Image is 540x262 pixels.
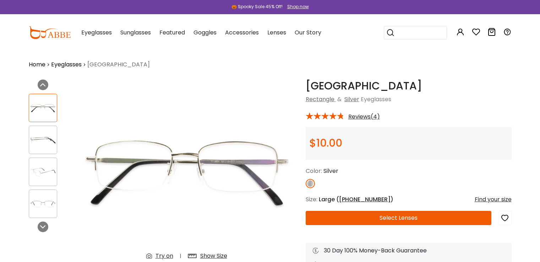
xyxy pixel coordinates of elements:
[323,167,338,175] span: Silver
[225,28,259,37] span: Accessories
[306,167,322,175] span: Color:
[339,195,391,203] span: [PHONE_NUMBER]
[193,28,217,37] span: Goggles
[159,28,185,37] span: Featured
[306,195,317,203] span: Size:
[309,135,342,151] span: $10.00
[87,60,150,69] span: [GEOGRAPHIC_DATA]
[344,95,359,103] a: Silver
[313,246,504,255] div: 30 Day 100% Money-Back Guarantee
[306,95,334,103] a: Rectangle
[51,60,82,69] a: Eyeglasses
[306,211,492,225] button: Select Lenses
[295,28,321,37] span: Our Story
[306,80,512,92] h1: [GEOGRAPHIC_DATA]
[361,95,391,103] span: Eyeglasses
[81,28,112,37] span: Eyeglasses
[284,4,309,10] a: Shop now
[29,165,57,179] img: Gabon Silver Metal Eyeglasses , NosePads Frames from ABBE Glasses
[475,195,512,204] div: Find your size
[200,252,227,260] div: Show Size
[156,252,173,260] div: Try on
[287,4,309,10] div: Shop now
[231,4,283,10] div: 🎃 Spooky Sale 45% Off!
[319,195,393,203] span: Large ( )
[29,133,57,147] img: Gabon Silver Metal Eyeglasses , NosePads Frames from ABBE Glasses
[29,197,57,211] img: Gabon Silver Metal Eyeglasses , NosePads Frames from ABBE Glasses
[29,60,45,69] a: Home
[29,26,71,39] img: abbeglasses.com
[267,28,286,37] span: Lenses
[348,114,380,120] span: Reviews(4)
[120,28,151,37] span: Sunglasses
[29,101,57,115] img: Gabon Silver Metal Eyeglasses , NosePads Frames from ABBE Glasses
[336,95,343,103] span: &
